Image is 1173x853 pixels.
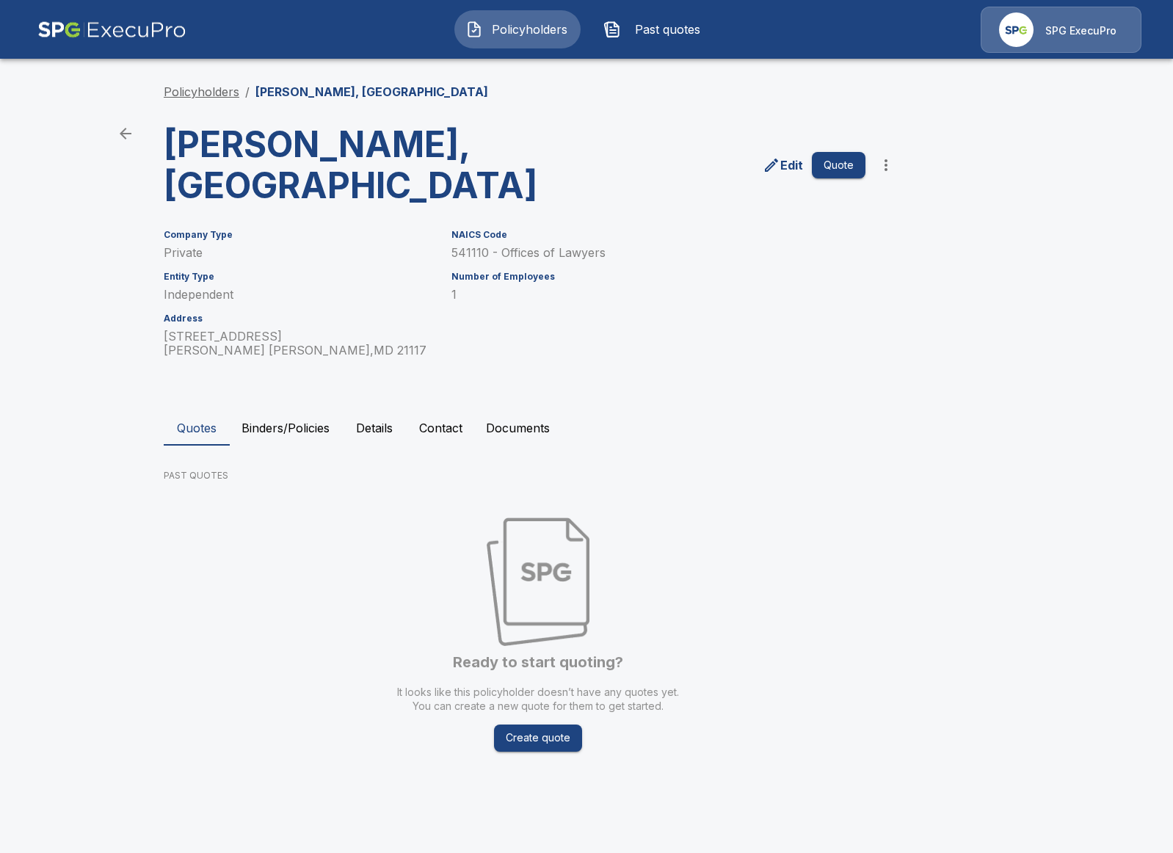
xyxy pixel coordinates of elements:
[999,12,1034,47] img: Agency Icon
[451,288,865,302] p: 1
[341,410,407,446] button: Details
[494,725,582,752] button: Create quote
[164,230,434,240] h6: Company Type
[474,410,562,446] button: Documents
[451,272,865,282] h6: Number of Employees
[780,156,803,174] p: Edit
[1045,23,1116,38] p: SPG ExecuPro
[164,313,434,324] h6: Address
[230,410,341,446] button: Binders/Policies
[164,124,526,206] h3: [PERSON_NAME], [GEOGRAPHIC_DATA]
[407,410,474,446] button: Contact
[451,246,865,260] p: 541110 - Offices of Lawyers
[111,119,140,148] a: back
[164,272,434,282] h6: Entity Type
[453,652,623,673] h6: Ready to start quoting?
[592,10,719,48] button: Past quotes IconPast quotes
[465,21,483,38] img: Policyholders Icon
[245,83,250,101] li: /
[871,150,901,180] button: more
[487,518,589,646] img: No quotes
[489,21,570,38] span: Policyholders
[164,288,434,302] p: Independent
[603,21,621,38] img: Past quotes Icon
[164,246,434,260] p: Private
[255,83,488,101] p: [PERSON_NAME], [GEOGRAPHIC_DATA]
[37,7,186,53] img: AA Logo
[627,21,708,38] span: Past quotes
[981,7,1141,53] a: Agency IconSPG ExecuPro
[164,410,230,446] button: Quotes
[164,330,434,357] p: [STREET_ADDRESS] [PERSON_NAME] [PERSON_NAME] , MD 21117
[164,410,1009,446] div: policyholder tabs
[164,469,912,482] p: PAST QUOTES
[451,230,865,240] h6: NAICS Code
[760,153,806,177] a: edit
[397,685,679,713] p: It looks like this policyholder doesn’t have any quotes yet. You can create a new quote for them ...
[454,10,581,48] button: Policyholders IconPolicyholders
[812,152,865,179] button: Quote
[164,84,239,99] a: Policyholders
[164,83,488,101] nav: breadcrumb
